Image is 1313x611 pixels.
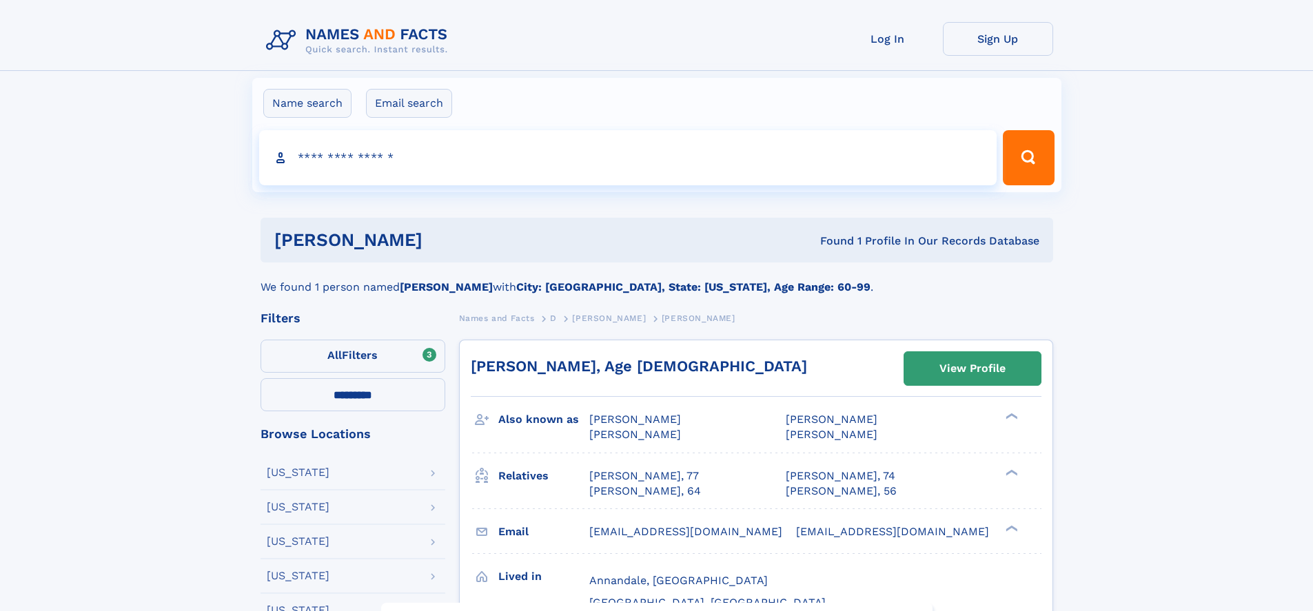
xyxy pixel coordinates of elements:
[589,484,701,499] a: [PERSON_NAME], 64
[796,525,989,538] span: [EMAIL_ADDRESS][DOMAIN_NAME]
[621,234,1039,249] div: Found 1 Profile In Our Records Database
[261,312,445,324] div: Filters
[589,574,768,587] span: Annandale, [GEOGRAPHIC_DATA]
[550,309,557,327] a: D
[267,501,329,512] div: [US_STATE]
[259,130,997,185] input: search input
[550,313,557,323] span: D
[471,358,807,375] a: [PERSON_NAME], Age [DEMOGRAPHIC_DATA]
[274,231,622,249] h1: [PERSON_NAME]
[1002,468,1019,477] div: ❯
[498,565,589,588] h3: Lived in
[904,352,1041,385] a: View Profile
[589,428,681,441] span: [PERSON_NAME]
[498,408,589,431] h3: Also known as
[261,340,445,373] label: Filters
[261,262,1053,296] div: We found 1 person named with .
[400,280,493,293] b: [PERSON_NAME]
[572,309,646,327] a: [PERSON_NAME]
[1002,412,1019,421] div: ❯
[589,596,826,609] span: [GEOGRAPHIC_DATA], [GEOGRAPHIC_DATA]
[459,309,535,327] a: Names and Facts
[662,313,735,323] span: [PERSON_NAME]
[939,353,1006,384] div: View Profile
[498,520,589,543] h3: Email
[267,536,329,547] div: [US_STATE]
[516,280,871,293] b: City: [GEOGRAPHIC_DATA], State: [US_STATE], Age Range: 60-99
[943,22,1053,56] a: Sign Up
[267,570,329,581] div: [US_STATE]
[263,89,352,118] label: Name search
[366,89,452,118] label: Email search
[786,468,895,484] a: [PERSON_NAME], 74
[1003,130,1054,185] button: Search Button
[498,464,589,488] h3: Relatives
[327,349,342,362] span: All
[589,525,782,538] span: [EMAIL_ADDRESS][DOMAIN_NAME]
[1002,524,1019,532] div: ❯
[833,22,943,56] a: Log In
[572,313,646,323] span: [PERSON_NAME]
[786,428,877,441] span: [PERSON_NAME]
[786,484,897,499] a: [PERSON_NAME], 56
[786,413,877,426] span: [PERSON_NAME]
[267,467,329,478] div: [US_STATE]
[261,22,459,59] img: Logo Names and Facts
[589,413,681,426] span: [PERSON_NAME]
[589,468,699,484] a: [PERSON_NAME], 77
[261,428,445,440] div: Browse Locations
